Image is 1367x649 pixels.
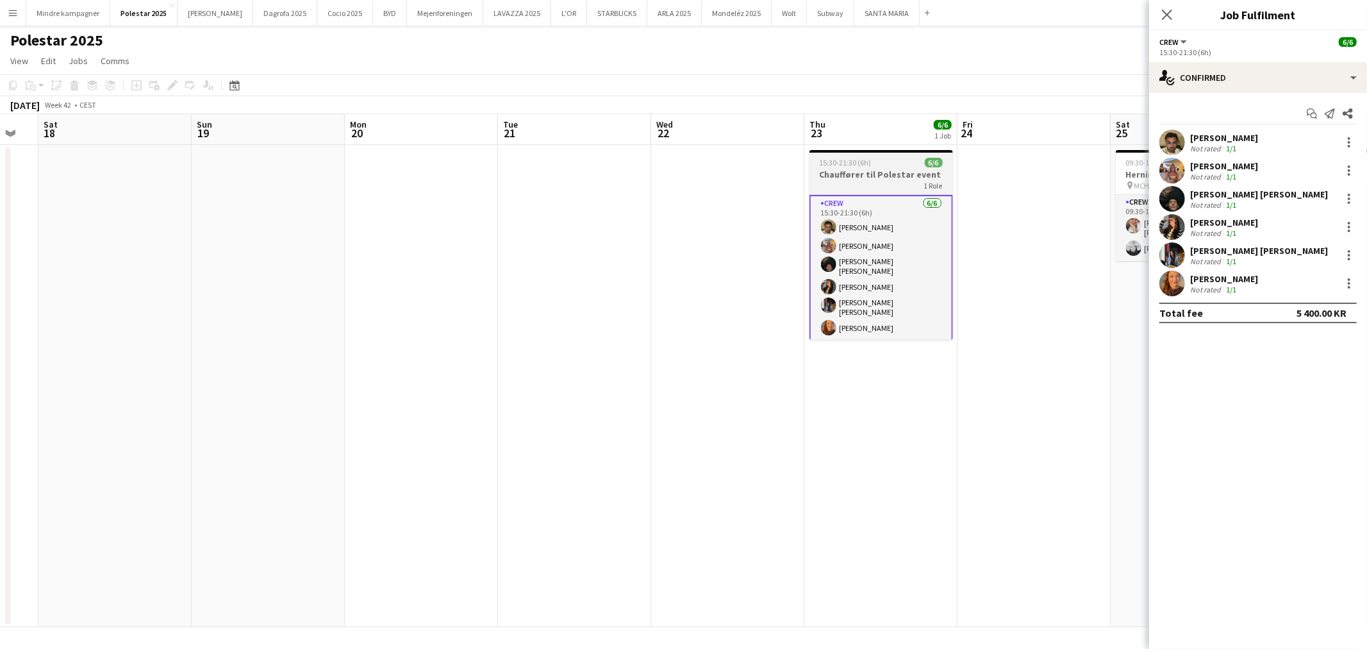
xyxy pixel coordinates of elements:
h3: Job Fulfilment [1149,6,1367,23]
app-skills-label: 1/1 [1226,228,1236,238]
div: 5 400.00 KR [1297,307,1346,319]
div: Not rated [1190,257,1223,266]
span: 19 [195,126,212,140]
app-card-role: Crew2/209:30-18:00 (8h30m)[PERSON_NAME] [PERSON_NAME][PERSON_NAME] [1116,195,1259,261]
span: Edit [41,55,56,67]
app-skills-label: 1/1 [1226,144,1236,153]
div: [PERSON_NAME] [1190,160,1258,172]
div: [PERSON_NAME] [1190,273,1258,285]
span: Crew [1159,37,1179,47]
button: Dagrofa 2025 [253,1,317,26]
span: Sat [44,119,58,130]
span: 18 [42,126,58,140]
span: 6/6 [934,120,952,130]
span: Jobs [69,55,88,67]
div: Not rated [1190,285,1223,294]
span: Tue [503,119,518,130]
app-card-role: Crew6/615:30-21:30 (6h)[PERSON_NAME][PERSON_NAME][PERSON_NAME] [PERSON_NAME][PERSON_NAME][PERSON_... [809,195,953,342]
span: 21 [501,126,518,140]
h3: Herning Elbilsmesse [1116,169,1259,180]
span: Fri [963,119,973,130]
button: Mondeléz 2025 [702,1,772,26]
button: BYD [373,1,407,26]
span: Mon [350,119,367,130]
button: [PERSON_NAME] [178,1,253,26]
span: 09:30-18:00 (8h30m) [1126,158,1193,167]
span: Thu [809,119,825,130]
div: [PERSON_NAME] [PERSON_NAME] [1190,189,1328,200]
button: Subway [807,1,854,26]
a: View [5,53,33,69]
button: ARLA 2025 [647,1,702,26]
span: Sun [197,119,212,130]
h3: Chauffører til Polestar event [809,169,953,180]
div: Not rated [1190,228,1223,238]
span: 6/6 [925,158,943,167]
span: 6/6 [1339,37,1357,47]
div: Not rated [1190,172,1223,181]
span: 24 [961,126,973,140]
div: [DATE] [10,99,40,112]
span: 15:30-21:30 (6h) [820,158,872,167]
button: SANTA MARIA [854,1,920,26]
span: Sat [1116,119,1130,130]
button: Polestar 2025 [110,1,178,26]
span: Wed [656,119,673,130]
button: Mindre kampagner [26,1,110,26]
app-skills-label: 1/1 [1226,200,1236,210]
span: Comms [101,55,129,67]
span: Week 42 [42,100,74,110]
span: 1 Role [924,181,943,190]
app-skills-label: 1/1 [1226,172,1236,181]
a: Jobs [63,53,93,69]
span: 20 [348,126,367,140]
div: [PERSON_NAME] [PERSON_NAME] [1190,245,1328,257]
span: 22 [654,126,673,140]
button: Cocio 2025 [317,1,373,26]
button: L'OR [551,1,587,26]
a: Edit [36,53,61,69]
div: 1 Job [934,131,951,140]
div: CEST [79,100,96,110]
a: Comms [95,53,135,69]
span: View [10,55,28,67]
span: 23 [808,126,825,140]
span: MCH Messecenter Herning [1134,181,1220,190]
button: Crew [1159,37,1189,47]
h1: Polestar 2025 [10,31,103,50]
div: [PERSON_NAME] [1190,132,1258,144]
div: Total fee [1159,307,1203,319]
span: 25 [1114,126,1130,140]
div: [PERSON_NAME] [1190,217,1258,228]
div: 15:30-21:30 (6h) [1159,47,1357,57]
button: Mejeriforeningen [407,1,483,26]
button: Wolt [772,1,807,26]
app-skills-label: 1/1 [1226,257,1236,266]
button: STARBUCKS [587,1,647,26]
div: Not rated [1190,200,1223,210]
app-skills-label: 1/1 [1226,285,1236,294]
app-job-card: 15:30-21:30 (6h)6/6Chauffører til Polestar event1 RoleCrew6/615:30-21:30 (6h)[PERSON_NAME][PERSON... [809,150,953,340]
button: LAVAZZA 2025 [483,1,551,26]
div: Confirmed [1149,62,1367,93]
div: Not rated [1190,144,1223,153]
app-job-card: 09:30-18:00 (8h30m)2/2Herning Elbilsmesse MCH Messecenter Herning1 RoleCrew2/209:30-18:00 (8h30m)... [1116,150,1259,261]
